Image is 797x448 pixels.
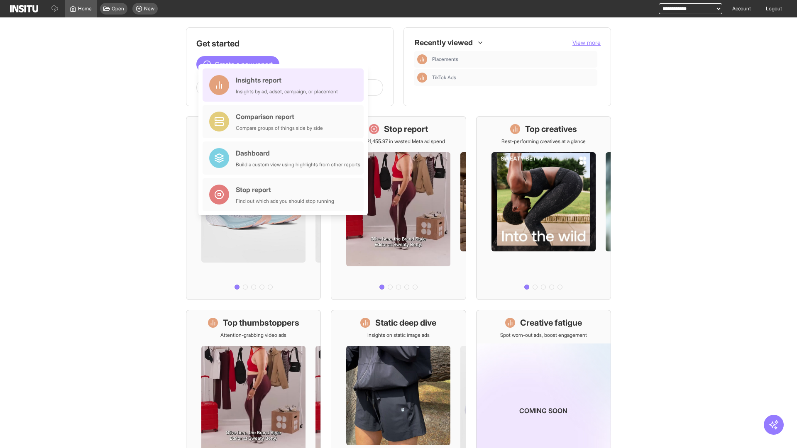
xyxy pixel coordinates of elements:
h1: Stop report [384,123,428,135]
div: Insights by ad, adset, campaign, or placement [236,88,338,95]
div: Compare groups of things side by side [236,125,323,131]
span: TikTok Ads [432,74,456,81]
div: Stop report [236,185,334,195]
a: What's live nowSee all active ads instantly [186,116,321,300]
a: Stop reportSave £21,455.97 in wasted Meta ad spend [331,116,466,300]
div: Build a custom view using highlights from other reports [236,161,360,168]
span: View more [572,39,601,46]
div: Insights report [236,75,338,85]
span: Open [112,5,124,12]
a: Top creativesBest-performing creatives at a glance [476,116,611,300]
div: Insights [417,73,427,83]
button: View more [572,39,601,47]
h1: Static deep dive [375,317,436,329]
h1: Top thumbstoppers [223,317,299,329]
span: Placements [432,56,594,63]
span: TikTok Ads [432,74,594,81]
span: New [144,5,154,12]
div: Find out which ads you should stop running [236,198,334,205]
button: Create a new report [196,56,279,73]
p: Attention-grabbing video ads [220,332,286,338]
span: Placements [432,56,458,63]
div: Insights [417,54,427,64]
h1: Get started [196,38,383,49]
span: Create a new report [215,59,273,69]
p: Insights on static image ads [367,332,430,338]
img: Logo [10,5,38,12]
span: Home [78,5,92,12]
div: Dashboard [236,148,360,158]
div: Comparison report [236,112,323,122]
p: Save £21,455.97 in wasted Meta ad spend [352,138,445,145]
p: Best-performing creatives at a glance [501,138,586,145]
h1: Top creatives [525,123,577,135]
